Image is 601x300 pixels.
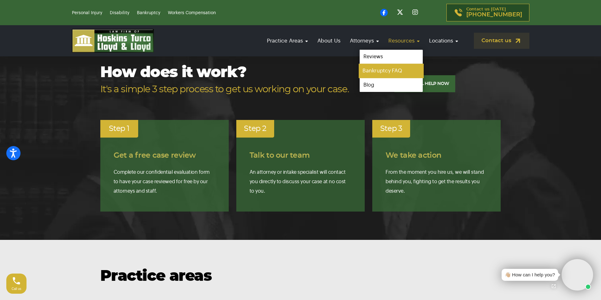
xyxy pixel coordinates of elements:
a: Blog [360,78,423,92]
a: Personal Injury [72,11,102,15]
a: Attorneys [347,32,382,50]
a: Disability [110,11,129,15]
a: GET LEGAL HELP NOW [394,75,455,92]
a: Resources [385,32,423,50]
a: Bankruptcy [137,11,160,15]
a: Workers Compensation [168,11,216,15]
div: 👋🏼 How can I help you? [505,271,555,279]
a: Reviews [360,50,423,64]
h4: Get a free case review [114,151,215,160]
span: [PHONE_NUMBER] [466,12,522,18]
p: From the moment you hire us, we will stand behind you, fighting to get the results you deserve. [386,167,487,196]
p: An attorney or intake specialist will contact you directly to discuss your case at no cost to you. [250,167,351,196]
a: Contact us [474,33,529,49]
a: Locations [426,32,461,50]
h4: Talk to our team [250,151,351,160]
a: Open chat [547,280,560,293]
a: Contact us [DATE][PHONE_NUMBER] [446,4,529,21]
a: Practice Areas [264,32,311,50]
span: It's a simple 3 step process to get us working on your case. [100,81,349,98]
p: Contact us [DATE] [466,7,522,18]
div: Step 2 [236,120,274,138]
h2: How does it work? [100,65,349,98]
h4: We take action [386,151,487,160]
a: About Us [314,32,344,50]
img: logo [72,29,154,53]
span: Call us [12,287,21,291]
a: Bankruptcy FAQ [359,64,424,78]
h2: Practice areas [100,268,501,285]
div: Step 1 [100,120,138,138]
div: Step 3 [372,120,410,138]
p: Complete our confidential evaluation form to have your case reviewed for free by our attorneys an... [114,167,215,196]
